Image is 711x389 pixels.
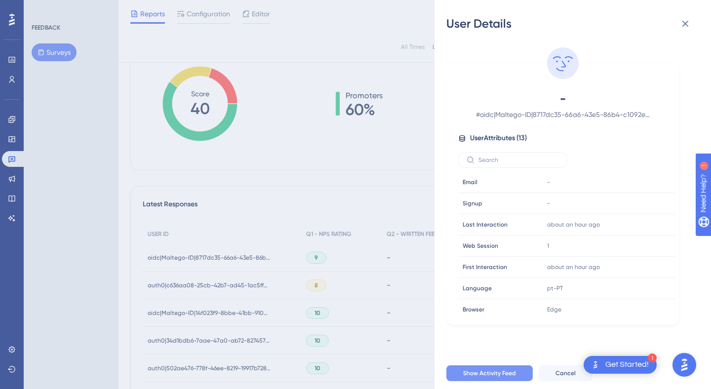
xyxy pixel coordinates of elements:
span: Language [463,284,492,292]
img: launcher-image-alternative-text [590,359,601,371]
span: pt-PT [547,284,563,292]
span: Need Help? [23,2,62,14]
span: Email [463,178,477,186]
time: about an hour ago [547,264,600,271]
span: # oidc|Maltego-ID|8717dc35-66a6-43e5-86b4-c1092e5b95eb [476,109,650,120]
time: about an hour ago [547,221,600,228]
div: User Details [446,16,699,32]
div: Open Get Started! checklist, remaining modules: 1 [584,356,657,374]
div: Get Started! [605,359,649,370]
span: - [547,199,550,207]
span: Web Session [463,242,498,250]
span: - [476,91,650,107]
button: Show Activity Feed [446,365,533,381]
iframe: UserGuiding AI Assistant Launcher [670,350,699,380]
span: First Interaction [463,263,507,271]
span: Browser [463,306,484,313]
span: Signup [463,199,482,207]
div: 1 [648,353,657,362]
span: Show Activity Feed [463,369,516,377]
span: Last Interaction [463,221,508,229]
span: User Attributes ( 13 ) [470,132,527,144]
span: 1 [547,242,549,250]
input: Search [478,156,558,163]
span: - [547,178,550,186]
div: 1 [69,5,72,13]
button: Cancel [539,365,592,381]
span: Edge [547,306,561,313]
span: Cancel [555,369,576,377]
